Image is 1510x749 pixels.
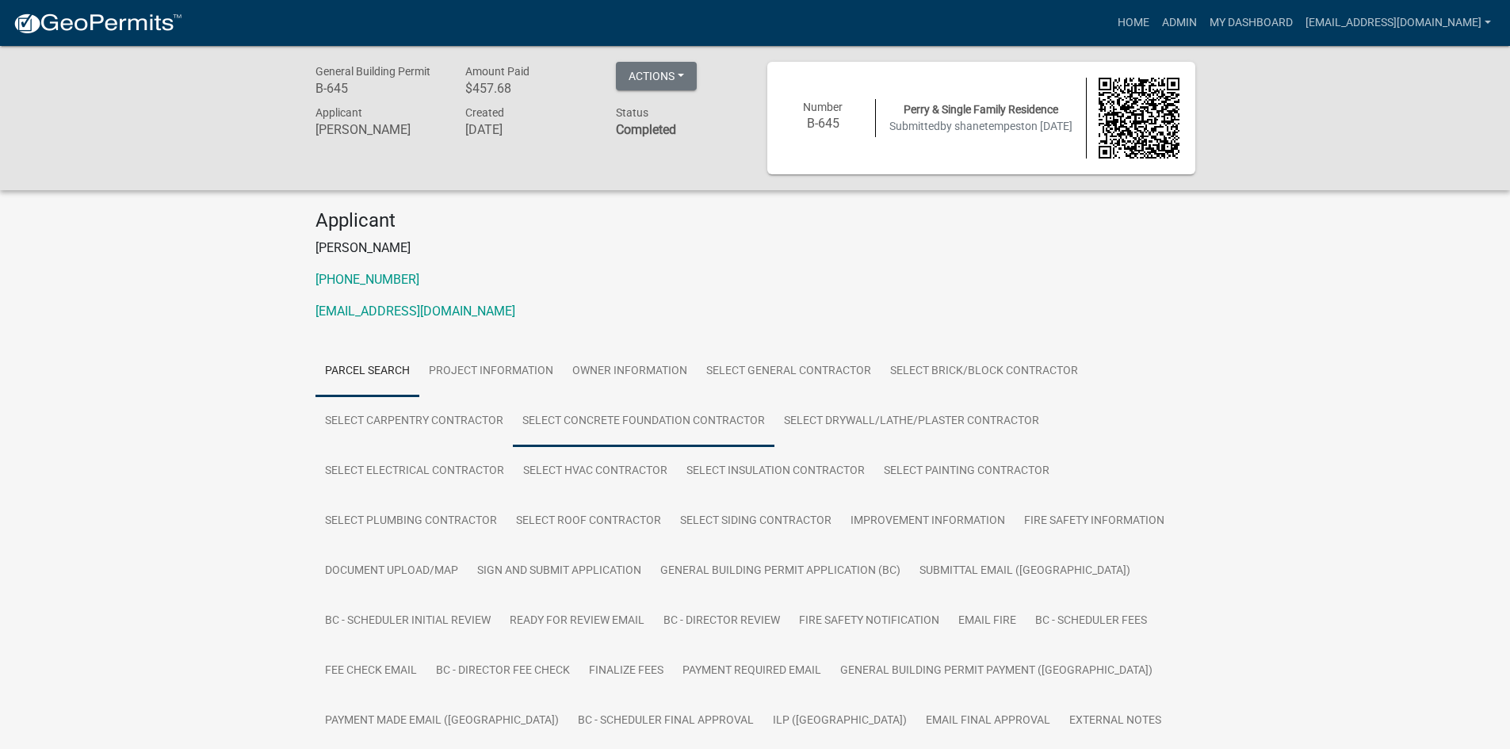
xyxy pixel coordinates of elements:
a: Payment Required Email [673,646,831,697]
a: Document Upload/Map [315,546,468,597]
a: Improvement Information [841,496,1015,547]
a: Select Painting contractor [874,446,1059,497]
a: Owner Information [563,346,697,397]
a: Select Electrical contractor [315,446,514,497]
a: [EMAIL_ADDRESS][DOMAIN_NAME] [315,304,515,319]
a: Select Brick/Block Contractor [881,346,1088,397]
a: Select HVAC Contractor [514,446,677,497]
a: BC - Director Review [654,596,789,647]
a: Fee Check Email [315,646,426,697]
h6: $457.68 [465,81,592,96]
a: Select Roof contractor [507,496,671,547]
h6: B-645 [315,81,442,96]
a: BC - Scheduler Fees [1026,596,1156,647]
a: Admin [1156,8,1203,38]
a: Fire Safety Information [1015,496,1174,547]
a: [EMAIL_ADDRESS][DOMAIN_NAME] [1299,8,1497,38]
a: General Building Permit Payment ([GEOGRAPHIC_DATA]) [831,646,1162,697]
a: General Building Permit Application (BC) [651,546,910,597]
a: Sign and Submit Application [468,546,651,597]
a: My Dashboard [1203,8,1299,38]
a: Ready for Review Email [500,596,654,647]
span: Submitted on [DATE] [889,120,1072,132]
p: [PERSON_NAME] [315,239,1195,258]
a: Email Final Approval [916,696,1060,747]
h6: [DATE] [465,122,592,137]
a: Select Insulation contractor [677,446,874,497]
a: Home [1111,8,1156,38]
a: ILP ([GEOGRAPHIC_DATA]) [763,696,916,747]
a: Payment Made Email ([GEOGRAPHIC_DATA]) [315,696,568,747]
a: Select Carpentry contractor [315,396,513,447]
a: Fire Safety Notification [789,596,949,647]
h6: B-645 [783,116,864,131]
a: BC - Director Fee Check [426,646,579,697]
span: Amount Paid [465,65,529,78]
h6: [PERSON_NAME] [315,122,442,137]
a: Select Concrete Foundation contractor [513,396,774,447]
a: Parcel search [315,346,419,397]
span: Created [465,106,504,119]
strong: Completed [616,122,676,137]
a: Select General Contractor [697,346,881,397]
span: Number [803,101,843,113]
span: by shanetempest [940,120,1025,132]
img: QR code [1099,78,1179,159]
span: General Building Permit [315,65,430,78]
a: Select Drywall/Lathe/Plaster contractor [774,396,1049,447]
a: Email Fire [949,596,1026,647]
h4: Applicant [315,209,1195,232]
a: Select Plumbing contractor [315,496,507,547]
a: BC - Scheduler Final Approval [568,696,763,747]
a: [PHONE_NUMBER] [315,272,419,287]
a: External Notes [1060,696,1171,747]
span: Status [616,106,648,119]
a: Finalize Fees [579,646,673,697]
a: BC - Scheduler Initial Review [315,596,500,647]
button: Actions [616,62,697,90]
span: Applicant [315,106,362,119]
a: Project Information [419,346,563,397]
a: Select Siding contractor [671,496,841,547]
span: Perry & Single Family Residence [904,103,1058,116]
a: Submittal Email ([GEOGRAPHIC_DATA]) [910,546,1140,597]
